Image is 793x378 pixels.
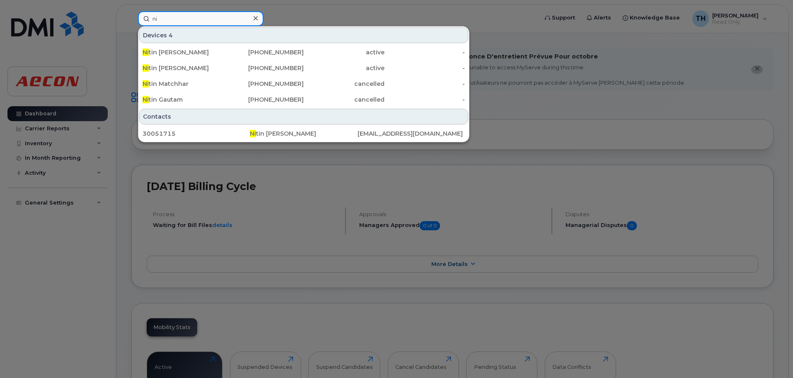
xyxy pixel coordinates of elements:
[143,96,149,103] span: Ni
[384,95,465,104] div: -
[304,48,384,56] div: active
[384,80,465,88] div: -
[169,31,173,39] span: 4
[223,95,304,104] div: [PHONE_NUMBER]
[139,126,468,141] a: 30051715Nitin [PERSON_NAME][EMAIL_ADDRESS][DOMAIN_NAME]
[139,92,468,107] a: Nitin Gautam[PHONE_NUMBER]cancelled-
[143,129,250,138] div: 30051715
[223,64,304,72] div: [PHONE_NUMBER]
[250,129,357,138] div: tin [PERSON_NAME]
[143,80,223,88] div: tin Matchhar
[143,48,223,56] div: tin [PERSON_NAME]
[143,80,149,88] span: Ni
[143,64,149,72] span: Ni
[223,80,304,88] div: [PHONE_NUMBER]
[250,130,256,137] span: Ni
[304,95,384,104] div: cancelled
[384,48,465,56] div: -
[143,64,223,72] div: tin [PERSON_NAME]
[139,76,468,91] a: Nitin Matchhar[PHONE_NUMBER]cancelled-
[139,109,468,124] div: Contacts
[143,49,149,56] span: Ni
[304,80,384,88] div: cancelled
[139,45,468,60] a: Nitin [PERSON_NAME][PHONE_NUMBER]active-
[358,129,465,138] div: [EMAIL_ADDRESS][DOMAIN_NAME]
[304,64,384,72] div: active
[139,27,468,43] div: Devices
[139,61,468,76] a: Nitin [PERSON_NAME][PHONE_NUMBER]active-
[143,95,223,104] div: tin Gautam
[223,48,304,56] div: [PHONE_NUMBER]
[384,64,465,72] div: -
